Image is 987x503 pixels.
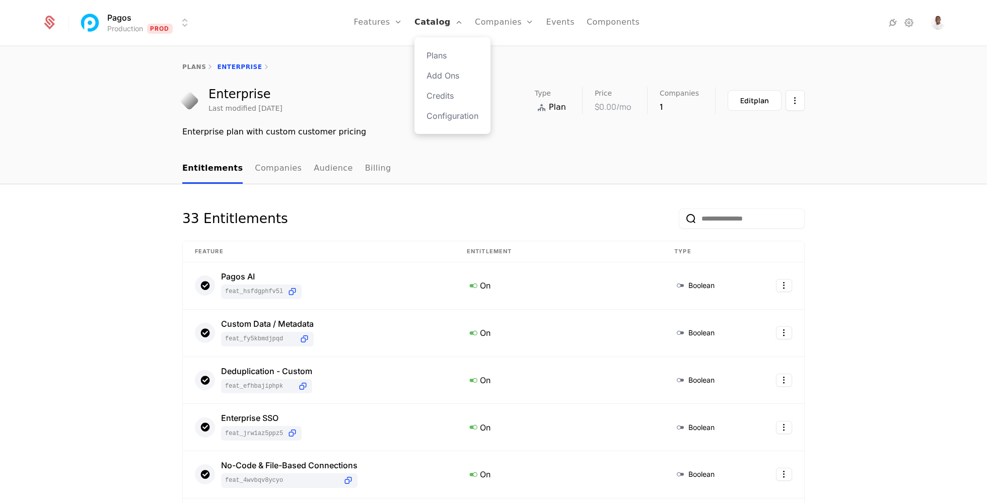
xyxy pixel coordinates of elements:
button: Select environment [81,12,191,34]
button: Editplan [728,90,782,111]
div: On [467,279,650,292]
span: Pagos [107,12,131,24]
a: Configuration [427,110,478,122]
a: Add Ons [427,69,478,82]
ul: Choose Sub Page [182,154,391,184]
th: Entitlement [455,241,662,262]
a: Entitlements [182,154,243,184]
span: feat_efhbaJiPhpK [225,382,294,390]
a: plans [182,63,206,70]
a: Billing [365,154,391,184]
div: Edit plan [740,96,769,106]
button: Open user button [931,16,945,30]
a: Companies [255,154,302,184]
nav: Main [182,154,805,184]
span: feat_fY5kbMdjPQd [225,335,295,343]
span: feat_hSFDgphFv5L [225,288,283,296]
div: On [467,468,650,481]
div: Custom Data / Metadata [221,320,314,328]
span: Prod [147,24,173,34]
div: Production [107,24,143,34]
a: Plans [427,49,478,61]
th: Type [662,241,757,262]
button: Select action [776,279,792,292]
div: Deduplication - Custom [221,367,312,375]
span: Boolean [688,422,715,433]
span: Plan [549,101,566,113]
div: Pagos AI [221,272,302,280]
span: Price [595,90,612,97]
button: Select action [776,421,792,434]
div: 33 Entitlements [182,208,288,229]
span: Boolean [688,328,715,338]
span: Type [535,90,551,97]
span: Boolean [688,469,715,479]
div: Last modified [DATE] [208,103,283,113]
span: feat_4WVBQV8yCyo [225,476,339,484]
button: Select action [776,326,792,339]
span: Boolean [688,280,715,291]
div: $0.00 /mo [595,101,631,113]
a: Integrations [887,17,899,29]
a: Credits [427,90,478,102]
span: feat_jRw1aZ5ppz5 [225,429,283,438]
button: Select action [776,374,792,387]
div: On [467,420,650,434]
div: Enterprise plan with custom customer pricing [182,126,805,138]
div: Enterprise [208,88,283,100]
button: Select action [776,468,792,481]
a: Audience [314,154,353,184]
div: On [467,374,650,387]
div: No-Code & File-Based Connections [221,461,358,469]
span: Companies [660,90,699,97]
th: Feature [183,241,455,262]
div: Enterprise SSO [221,414,302,422]
div: 1 [660,101,699,113]
div: On [467,326,650,339]
a: Settings [903,17,915,29]
img: LJ Durante [931,16,945,30]
button: Select action [786,90,805,111]
span: Boolean [688,375,715,385]
img: Pagos [78,11,102,35]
